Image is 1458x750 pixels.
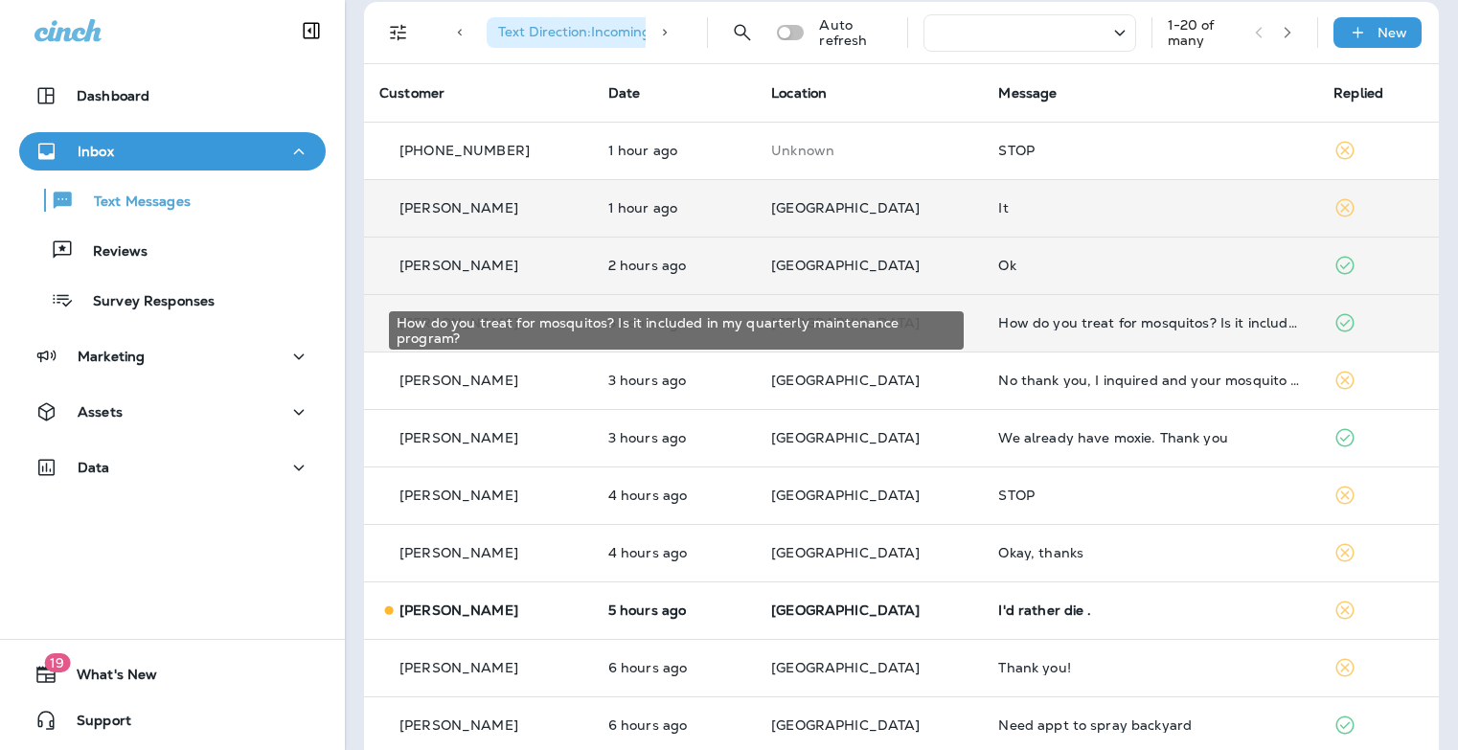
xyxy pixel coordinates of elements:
[75,193,191,212] p: Text Messages
[608,373,740,388] p: Aug 19, 2025 11:13 AM
[608,143,740,158] p: Aug 19, 2025 01:37 PM
[608,660,740,675] p: Aug 19, 2025 08:49 AM
[399,258,518,273] p: [PERSON_NAME]
[771,199,920,216] span: [GEOGRAPHIC_DATA]
[399,200,518,216] p: [PERSON_NAME]
[1378,25,1407,40] p: New
[998,258,1303,273] div: Ok
[19,701,326,739] button: Support
[998,488,1303,503] div: STOP
[57,713,131,736] span: Support
[399,545,518,560] p: [PERSON_NAME]
[399,373,518,388] p: [PERSON_NAME]
[399,717,518,733] p: [PERSON_NAME]
[389,311,964,350] div: How do you treat for mosquitos? Is it included in my quarterly maintenance program?
[771,544,920,561] span: [GEOGRAPHIC_DATA]
[399,602,518,618] p: [PERSON_NAME]
[771,84,827,102] span: Location
[771,716,920,734] span: [GEOGRAPHIC_DATA]
[399,488,518,503] p: [PERSON_NAME]
[608,602,740,618] p: Aug 19, 2025 09:45 AM
[379,84,444,102] span: Customer
[998,545,1303,560] div: Okay, thanks
[771,487,920,504] span: [GEOGRAPHIC_DATA]
[998,602,1303,618] div: I'd rather die .
[19,280,326,320] button: Survey Responses
[78,460,110,475] p: Data
[608,84,641,102] span: Date
[771,143,968,158] p: This customer does not have a last location and the phone number they messaged is not assigned to...
[78,144,114,159] p: Inbox
[19,77,326,115] button: Dashboard
[487,17,682,48] div: Text Direction:Incoming
[998,373,1303,388] div: No thank you, I inquired and your mosquito service was expensive. I get it done through a competi...
[608,430,740,445] p: Aug 19, 2025 10:54 AM
[608,717,740,733] p: Aug 19, 2025 08:45 AM
[771,602,920,619] span: [GEOGRAPHIC_DATA]
[771,429,920,446] span: [GEOGRAPHIC_DATA]
[19,448,326,487] button: Data
[998,84,1057,102] span: Message
[77,88,149,103] p: Dashboard
[285,11,338,50] button: Collapse Sidebar
[998,430,1303,445] div: We already have moxie. Thank you
[78,404,123,420] p: Assets
[998,143,1303,158] div: STOP
[1333,84,1383,102] span: Replied
[19,337,326,375] button: Marketing
[44,653,70,672] span: 19
[998,717,1303,733] div: Need appt to spray backyard
[78,349,145,364] p: Marketing
[608,200,740,216] p: Aug 19, 2025 01:07 PM
[498,23,650,40] span: Text Direction : Incoming
[74,243,148,261] p: Reviews
[723,13,762,52] button: Search Messages
[771,659,920,676] span: [GEOGRAPHIC_DATA]
[998,200,1303,216] div: It
[998,660,1303,675] div: Thank you!
[19,230,326,270] button: Reviews
[19,132,326,170] button: Inbox
[19,655,326,693] button: 19What's New
[74,293,215,311] p: Survey Responses
[379,13,418,52] button: Filters
[771,257,920,274] span: [GEOGRAPHIC_DATA]
[771,372,920,389] span: [GEOGRAPHIC_DATA]
[19,393,326,431] button: Assets
[57,667,157,690] span: What's New
[608,545,740,560] p: Aug 19, 2025 10:08 AM
[19,180,326,220] button: Text Messages
[608,488,740,503] p: Aug 19, 2025 10:52 AM
[399,143,530,158] p: [PHONE_NUMBER]
[1168,17,1240,48] div: 1 - 20 of many
[399,660,518,675] p: [PERSON_NAME]
[819,17,891,48] p: Auto refresh
[998,315,1303,330] div: How do you treat for mosquitos? Is it included in my quarterly maintenance program?
[608,258,740,273] p: Aug 19, 2025 12:04 PM
[399,430,518,445] p: [PERSON_NAME]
